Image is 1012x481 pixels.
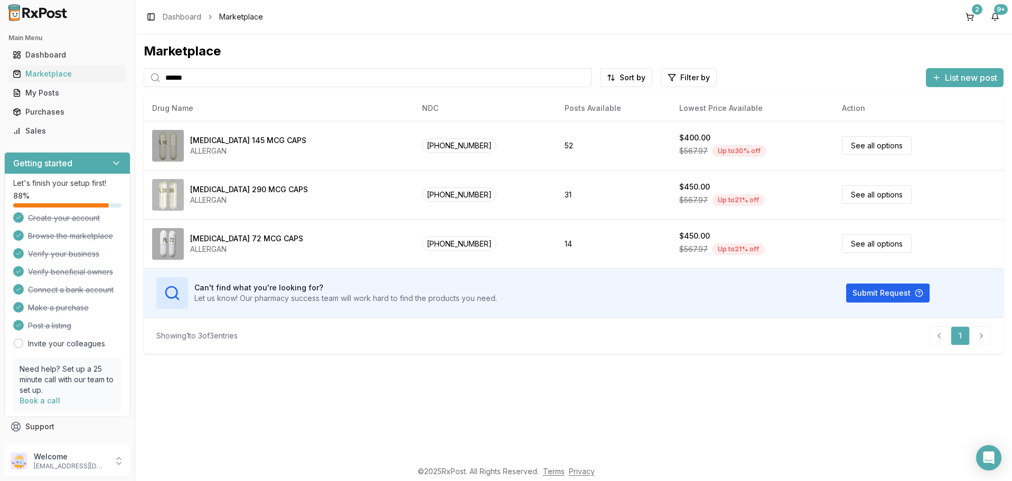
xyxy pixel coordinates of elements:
[8,64,126,83] a: Marketplace
[156,331,238,341] div: Showing 1 to 3 of 3 entries
[679,146,708,156] span: $567.97
[8,102,126,121] a: Purchases
[144,96,414,121] th: Drug Name
[28,285,114,295] span: Connect a bank account
[556,170,671,219] td: 31
[28,303,89,313] span: Make a purchase
[152,228,184,260] img: Linzess 72 MCG CAPS
[20,364,115,395] p: Need help? Set up a 25 minute call with our team to set up.
[8,121,126,140] a: Sales
[679,244,708,254] span: $567.97
[20,396,60,405] a: Book a call
[194,282,497,293] h3: Can't find what you're looking for?
[13,88,122,98] div: My Posts
[28,338,105,349] a: Invite your colleagues
[8,45,126,64] a: Dashboard
[28,249,99,259] span: Verify your business
[972,4,982,15] div: 2
[11,452,27,469] img: User avatar
[961,8,978,25] button: 2
[152,179,184,211] img: Linzess 290 MCG CAPS
[13,157,72,169] h3: Getting started
[28,231,113,241] span: Browse the marketplace
[712,145,766,157] div: Up to 30 % off
[414,96,556,121] th: NDC
[926,68,1004,87] button: List new post
[930,326,991,345] nav: pagination
[679,133,710,143] div: $400.00
[152,130,184,162] img: Linzess 145 MCG CAPS
[28,267,113,277] span: Verify beneficial owners
[679,182,710,192] div: $450.00
[600,68,652,87] button: Sort by
[163,12,201,22] a: Dashboard
[842,136,912,155] a: See all options
[620,72,645,83] span: Sort by
[4,4,72,21] img: RxPost Logo
[28,320,71,331] span: Post a listing
[34,451,107,462] p: Welcome
[34,462,107,470] p: [EMAIL_ADDRESS][DOMAIN_NAME]
[543,467,565,476] a: Terms
[13,191,30,201] span: 88 %
[556,121,671,170] td: 52
[190,135,306,146] div: [MEDICAL_DATA] 145 MCG CAPS
[219,12,263,22] span: Marketplace
[13,178,121,188] p: Let's finish your setup first!
[945,71,997,84] span: List new post
[13,107,122,117] div: Purchases
[712,194,765,206] div: Up to 21 % off
[28,213,100,223] span: Create your account
[951,326,970,345] a: 1
[680,72,710,83] span: Filter by
[842,185,912,204] a: See all options
[569,467,595,476] a: Privacy
[679,195,708,205] span: $567.97
[194,293,497,304] p: Let us know! Our pharmacy success team will work hard to find the products you need.
[556,96,671,121] th: Posts Available
[190,146,306,156] div: ALLERGAN
[163,12,263,22] nav: breadcrumb
[926,73,1004,84] a: List new post
[679,231,710,241] div: $450.00
[976,445,1001,470] div: Open Intercom Messenger
[190,233,303,244] div: [MEDICAL_DATA] 72 MCG CAPS
[556,219,671,268] td: 14
[4,103,130,120] button: Purchases
[190,244,303,254] div: ALLERGAN
[4,122,130,139] button: Sales
[4,46,130,63] button: Dashboard
[833,96,1004,121] th: Action
[994,4,1008,15] div: 9+
[190,195,308,205] div: ALLERGAN
[4,84,130,101] button: My Posts
[13,69,122,79] div: Marketplace
[13,50,122,60] div: Dashboard
[144,43,1004,60] div: Marketplace
[671,96,833,121] th: Lowest Price Available
[842,234,912,253] a: See all options
[4,417,130,436] button: Support
[25,440,61,451] span: Feedback
[422,237,496,251] span: [PHONE_NUMBER]
[661,68,717,87] button: Filter by
[8,83,126,102] a: My Posts
[4,65,130,82] button: Marketplace
[422,138,496,153] span: [PHONE_NUMBER]
[8,34,126,42] h2: Main Menu
[13,126,122,136] div: Sales
[190,184,308,195] div: [MEDICAL_DATA] 290 MCG CAPS
[712,243,765,255] div: Up to 21 % off
[846,284,930,303] button: Submit Request
[4,436,130,455] button: Feedback
[987,8,1004,25] button: 9+
[422,187,496,202] span: [PHONE_NUMBER]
